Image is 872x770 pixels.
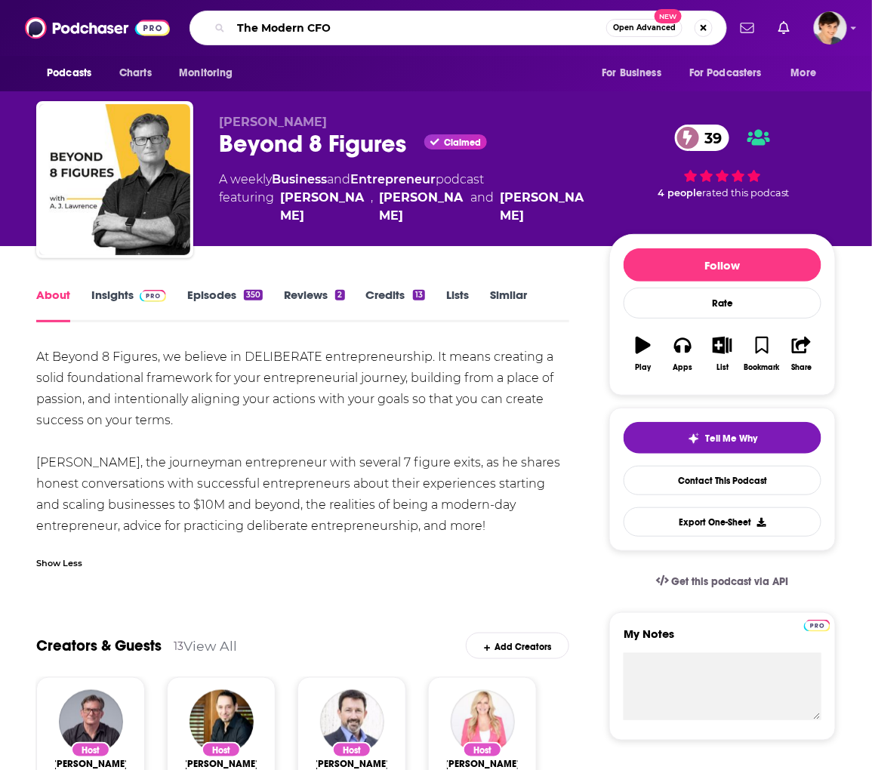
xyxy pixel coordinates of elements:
[219,189,585,225] span: featuring
[624,627,821,653] label: My Notes
[168,59,252,88] button: open menu
[791,363,812,372] div: Share
[219,171,585,225] div: A weekly podcast
[36,59,111,88] button: open menu
[314,758,390,770] span: [PERSON_NAME]
[602,63,661,84] span: For Business
[25,14,170,42] img: Podchaser - Follow, Share and Rate Podcasts
[636,363,652,372] div: Play
[71,742,110,758] div: Host
[702,187,790,199] span: rated this podcast
[624,466,821,495] a: Contact This Podcast
[47,63,91,84] span: Podcasts
[445,758,520,770] a: Mary Goulet
[332,742,371,758] div: Host
[36,288,70,322] a: About
[284,288,344,322] a: Reviews2
[320,690,384,754] img: Richard Otey
[814,11,847,45] button: Show profile menu
[119,63,152,84] span: Charts
[624,288,821,319] div: Rate
[183,638,237,654] a: View All
[606,19,683,37] button: Open AdvancedNew
[189,690,254,754] img: Steve Olsher
[109,59,161,88] a: Charts
[689,63,762,84] span: For Podcasters
[446,288,469,322] a: Lists
[231,16,606,40] input: Search podcasts, credits, & more...
[327,172,350,186] span: and
[244,290,263,300] div: 350
[624,327,663,381] button: Play
[444,139,481,146] span: Claimed
[735,15,760,41] a: Show notifications dropdown
[655,9,682,23] span: New
[280,189,365,225] a: A.J. Lawrence
[688,433,700,445] img: tell me why sparkle
[91,288,166,322] a: InsightsPodchaser Pro
[690,125,730,151] span: 39
[314,758,390,770] a: Richard Otey
[335,290,344,300] div: 2
[350,172,436,186] a: Entrepreneur
[366,288,425,322] a: Credits13
[591,59,680,88] button: open menu
[663,327,702,381] button: Apps
[814,11,847,45] img: User Profile
[445,758,520,770] span: [PERSON_NAME]
[814,11,847,45] span: Logged in as bethwouldknow
[791,63,817,84] span: More
[202,742,241,758] div: Host
[624,248,821,282] button: Follow
[609,115,836,208] div: 39 4 peoplerated this podcast
[804,618,830,632] a: Pro website
[189,11,727,45] div: Search podcasts, credits, & more...
[782,327,821,381] button: Share
[679,59,784,88] button: open menu
[53,758,128,770] span: [PERSON_NAME]
[624,422,821,454] button: tell me why sparkleTell Me Why
[624,507,821,537] button: Export One-Sheet
[613,24,676,32] span: Open Advanced
[59,690,123,754] img: A.J. Lawrence
[672,575,789,588] span: Get this podcast via API
[272,172,327,186] a: Business
[140,290,166,302] img: Podchaser Pro
[53,758,128,770] a: A.J. Lawrence
[658,187,702,199] span: 4 people
[36,636,162,655] a: Creators & Guests
[772,15,796,41] a: Show notifications dropdown
[371,189,374,225] span: ,
[380,189,465,225] a: Steve Olsher
[466,633,569,659] div: Add Creators
[644,563,801,600] a: Get this podcast via API
[781,59,836,88] button: open menu
[470,189,494,225] span: and
[706,433,758,445] span: Tell Me Why
[219,115,327,129] span: [PERSON_NAME]
[39,104,190,255] img: Beyond 8 Figures
[744,363,780,372] div: Bookmark
[463,742,502,758] div: Host
[673,363,693,372] div: Apps
[187,288,263,322] a: Episodes350
[703,327,742,381] button: List
[500,189,585,225] a: Mary Goulet
[716,363,729,372] div: List
[183,758,259,770] a: Steve Olsher
[804,620,830,632] img: Podchaser Pro
[451,690,515,754] img: Mary Goulet
[490,288,527,322] a: Similar
[36,346,569,537] div: At Beyond 8 Figures, we believe in DELIBERATE entrepreneurship. It means creating a solid foundat...
[183,758,259,770] span: [PERSON_NAME]
[675,125,730,151] a: 39
[179,63,233,84] span: Monitoring
[413,290,425,300] div: 13
[174,639,183,653] div: 13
